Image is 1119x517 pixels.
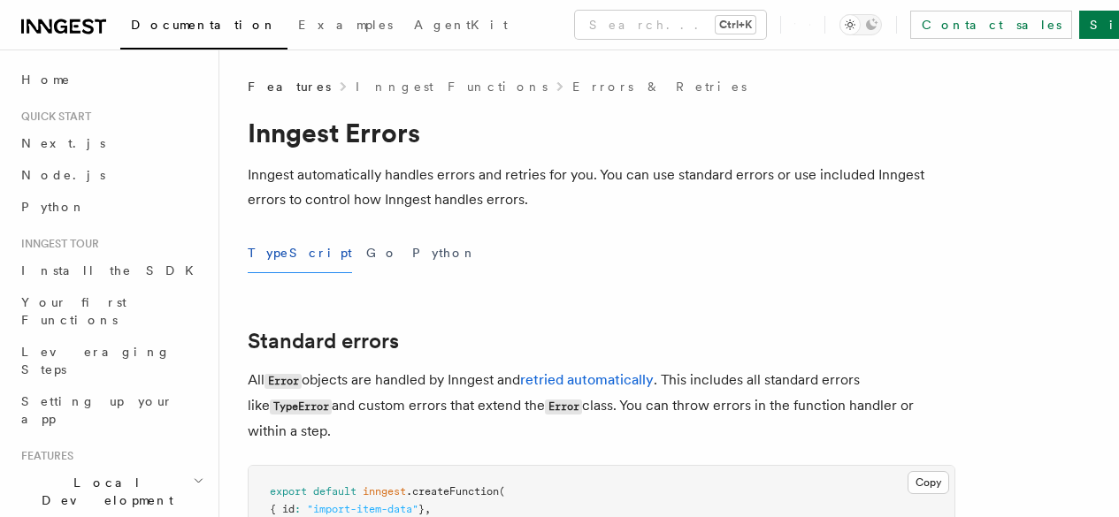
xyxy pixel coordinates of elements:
[908,471,949,494] button: Copy
[14,191,208,223] a: Python
[14,237,99,251] span: Inngest tour
[572,78,747,95] a: Errors & Retries
[270,503,295,515] span: { id
[21,136,105,150] span: Next.js
[14,474,193,509] span: Local Development
[406,485,499,498] span: .createFunction
[287,5,403,48] a: Examples
[248,117,955,148] h1: Inngest Errors
[425,503,431,515] span: ,
[21,345,171,376] span: Leveraging Steps
[270,485,307,498] span: export
[248,78,331,95] span: Features
[21,263,204,278] span: Install the SDK
[414,18,508,32] span: AgentKit
[575,11,766,39] button: Search...Ctrl+K
[21,168,105,182] span: Node.js
[520,371,654,388] a: retried automatically
[14,449,73,463] span: Features
[14,385,208,435] a: Setting up your app
[298,18,393,32] span: Examples
[403,5,518,48] a: AgentKit
[307,503,418,515] span: "import-item-data"
[21,71,71,88] span: Home
[499,485,505,498] span: (
[21,200,86,214] span: Python
[910,11,1072,39] a: Contact sales
[545,399,582,414] code: Error
[270,399,332,414] code: TypeError
[120,5,287,49] a: Documentation
[248,329,399,354] a: Standard errors
[248,163,955,212] p: Inngest automatically handles errors and retries for you. You can use standard errors or use incl...
[839,14,882,35] button: Toggle dark mode
[14,127,208,159] a: Next.js
[14,467,208,516] button: Local Development
[14,64,208,95] a: Home
[131,18,277,32] span: Documentation
[14,255,208,286] a: Install the SDK
[264,374,302,389] code: Error
[21,295,126,327] span: Your first Functions
[14,286,208,336] a: Your first Functions
[366,233,398,273] button: Go
[248,233,352,273] button: TypeScript
[14,110,91,124] span: Quick start
[295,503,301,515] span: :
[14,159,208,191] a: Node.js
[363,485,406,498] span: inngest
[14,336,208,385] a: Leveraging Steps
[412,233,477,273] button: Python
[248,368,955,444] p: All objects are handled by Inngest and . This includes all standard errors like and custom errors...
[356,78,548,95] a: Inngest Functions
[716,16,755,34] kbd: Ctrl+K
[21,394,173,426] span: Setting up your app
[418,503,425,515] span: }
[313,485,356,498] span: default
